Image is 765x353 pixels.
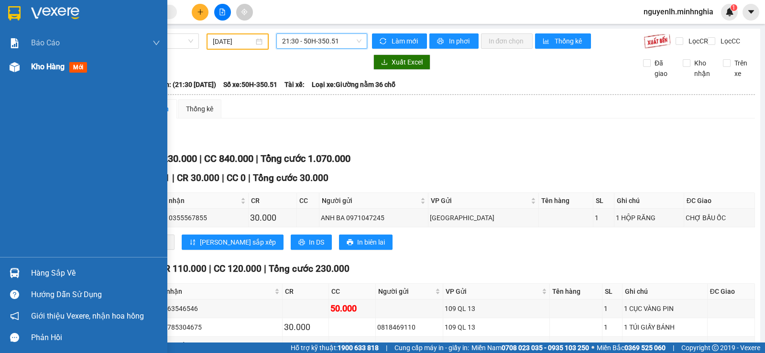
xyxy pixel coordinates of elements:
[214,263,262,274] span: CC 120.000
[297,193,319,209] th: CC
[380,38,388,45] span: sync
[445,322,548,332] div: 109 QL 13
[543,38,551,45] span: bar-chart
[147,213,247,223] div: bs bắc 0355567855
[708,284,755,300] th: ĐC Giao
[321,213,426,223] div: ANH BA 0971047245
[357,237,385,247] span: In biên lai
[148,195,239,206] span: Người nhận
[264,263,266,274] span: |
[624,322,705,332] div: 1 TÚI GIẤY BÁNH
[31,331,160,345] div: Phản hồi
[443,318,550,337] td: 109 QL 13
[213,36,254,47] input: 11/10/2025
[219,9,226,15] span: file-add
[673,342,674,353] span: |
[595,213,612,223] div: 1
[651,58,676,79] span: Đã giao
[69,62,87,73] span: mới
[8,6,21,21] img: logo-vxr
[291,235,332,250] button: printerIn DS
[186,104,213,114] div: Thống kê
[31,37,60,49] span: Báo cáo
[602,284,623,300] th: SL
[330,302,373,315] div: 50.000
[248,172,251,183] span: |
[256,153,258,164] span: |
[430,213,537,223] div: [GEOGRAPHIC_DATA]
[31,310,144,322] span: Giới thiệu Vexere, nhận hoa hồng
[591,346,594,350] span: ⚪️
[236,4,253,21] button: aim
[684,193,755,209] th: ĐC Giao
[731,58,755,79] span: Trên xe
[446,286,540,297] span: VP Gửi
[732,4,735,11] span: 1
[329,284,375,300] th: CC
[725,8,734,16] img: icon-new-feature
[197,9,204,15] span: plus
[298,239,305,246] span: printer
[373,54,430,70] button: downloadXuất Excel
[539,193,593,209] th: Tên hàng
[10,268,20,278] img: warehouse-icon
[250,211,295,225] div: 30.000
[377,322,441,332] div: 0818469110
[437,38,445,45] span: printer
[241,9,248,15] span: aim
[449,36,471,46] span: In phơi
[153,39,160,47] span: down
[381,59,388,66] span: download
[372,33,427,49] button: syncLàm mới
[291,342,379,353] span: Hỗ trợ kỹ thuật:
[445,303,548,314] div: 109 QL 13
[685,36,710,46] span: Lọc CR
[623,284,707,300] th: Ghi chú
[10,333,19,342] span: message
[431,195,529,206] span: VP Gửi
[386,342,387,353] span: |
[339,235,393,250] button: printerIn biên lai
[146,286,273,297] span: Người nhận
[177,172,219,183] span: CR 30.000
[189,239,196,246] span: sort-ascending
[429,33,479,49] button: printerIn phơi
[312,79,395,90] span: Loại xe: Giường nằm 36 chỗ
[502,344,589,352] strong: 0708 023 035 - 0935 103 250
[636,6,721,18] span: nguyenlh.minhnghia
[378,286,433,297] span: Người gửi
[443,300,550,318] td: 109 QL 13
[624,303,705,314] div: 1 CỤC VÀNG PIN
[394,342,469,353] span: Cung cấp máy in - giấy in:
[614,193,684,209] th: Ghi chú
[604,303,621,314] div: 1
[10,62,20,72] img: warehouse-icon
[145,322,281,332] div: TRÂN 0785304675
[209,263,211,274] span: |
[597,342,666,353] span: Miền Bắc
[284,321,327,334] div: 30.000
[428,209,539,227] td: Sài Gòn
[10,290,19,299] span: question-circle
[31,266,160,280] div: Hàng sắp về
[535,33,591,49] button: bar-chartThống kê
[624,341,705,351] div: 1 THG HOA
[644,33,671,49] img: 9k=
[182,235,284,250] button: sort-ascending[PERSON_NAME] sắp xếp
[550,284,602,300] th: Tên hàng
[593,193,614,209] th: SL
[684,209,755,227] td: CHỢ BẦU ỐC
[31,62,65,71] span: Kho hàng
[743,4,759,21] button: caret-down
[249,193,297,209] th: CR
[222,172,224,183] span: |
[282,34,361,48] span: 21:30 - 50H-350.51
[309,237,324,247] span: In DS
[604,341,621,351] div: 1
[347,239,353,246] span: printer
[200,237,276,247] span: [PERSON_NAME] sắp xếp
[283,284,329,300] th: CR
[338,344,379,352] strong: 1900 633 818
[471,342,589,353] span: Miền Nam
[253,172,328,183] span: Tổng cước 30.000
